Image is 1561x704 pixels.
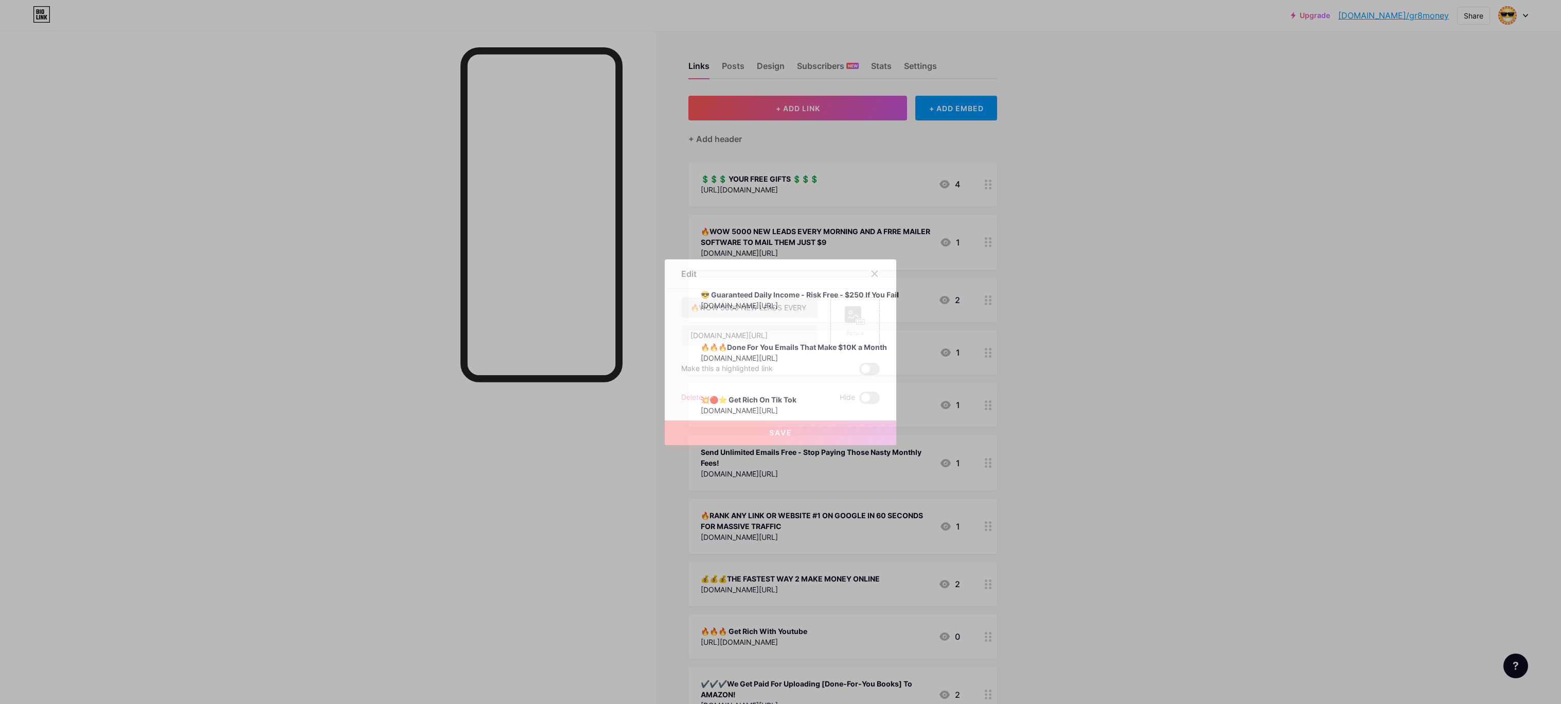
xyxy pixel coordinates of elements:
[682,325,818,346] input: URL
[665,420,896,445] button: Save
[681,392,703,404] div: Delete
[769,428,792,437] span: Save
[681,363,773,375] div: Make this a highlighted link
[682,297,818,318] input: Title
[681,268,697,280] div: Edit
[840,392,855,404] span: Hide
[845,329,865,337] div: Picture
